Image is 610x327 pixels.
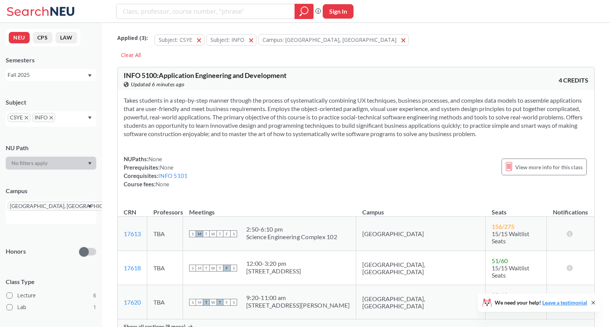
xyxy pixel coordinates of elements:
span: W [210,299,217,306]
div: 9:20 - 11:00 am [246,294,350,302]
span: Class Type [6,278,96,286]
span: 15/15 Waitlist Seats [492,230,529,244]
button: Campus: [GEOGRAPHIC_DATA], [GEOGRAPHIC_DATA] [258,34,409,46]
button: NEU [9,32,30,43]
div: [STREET_ADDRESS][PERSON_NAME] [246,302,350,309]
span: M [196,299,203,306]
span: 1 [93,303,96,311]
div: [STREET_ADDRESS] [246,267,301,275]
span: Subject: INFO [210,36,244,43]
a: INFO 5101 [158,172,188,179]
svg: Dropdown arrow [88,74,92,77]
span: 6 [93,291,96,300]
div: 2:50 - 6:10 pm [246,225,337,233]
button: Subject: CSYE [154,34,204,46]
th: Professors [147,200,183,217]
td: [GEOGRAPHIC_DATA], [GEOGRAPHIC_DATA] [356,251,486,285]
div: Clear All [117,49,145,61]
div: CSYEX to remove pillINFOX to remove pillDropdown arrow [6,111,96,127]
svg: X to remove pill [25,116,28,119]
span: W [210,265,217,271]
span: INFO 5100 : Application Engineering and Development [124,71,287,79]
span: Applied ( 3 ): [117,34,148,42]
div: NUPaths: Prerequisites: Corequisites: Course fees: [124,155,188,188]
svg: X to remove pill [49,116,53,119]
div: Campus [6,187,96,195]
div: 12:00 - 3:20 pm [246,260,301,267]
span: View more info for this class [515,162,583,172]
th: Campus [356,200,486,217]
button: LAW [56,32,77,43]
button: Sign In [323,4,354,19]
div: Science Engineering Complex 102 [246,233,337,241]
span: T [217,299,223,306]
td: TBA [147,217,183,251]
span: T [203,265,210,271]
span: F [223,299,230,306]
a: Leave a testimonial [542,299,587,306]
span: None [156,181,169,187]
span: Subject: CSYE [159,36,192,43]
label: Lecture [6,290,96,300]
a: 17618 [124,264,141,271]
div: Semesters [6,56,96,64]
span: S [189,230,196,237]
span: 35 / 60 [492,291,508,298]
span: None [160,164,174,171]
span: 4 CREDITS [559,76,588,84]
span: [GEOGRAPHIC_DATA], [GEOGRAPHIC_DATA]X to remove pill [8,202,129,211]
span: None [148,156,162,162]
span: S [230,265,237,271]
th: Notifications [547,200,594,217]
span: 15/15 Waitlist Seats [492,264,529,279]
a: 17620 [124,298,141,306]
div: Dropdown arrow [6,157,96,170]
span: Campus: [GEOGRAPHIC_DATA], [GEOGRAPHIC_DATA] [263,36,397,43]
input: Class, professor, course number, "phrase" [122,5,289,18]
span: 51 / 60 [492,257,508,264]
a: 17613 [124,230,141,237]
span: T [203,299,210,306]
svg: Dropdown arrow [88,162,92,165]
div: Fall 2025Dropdown arrow [6,69,96,81]
span: S [230,299,237,306]
td: [GEOGRAPHIC_DATA], [GEOGRAPHIC_DATA] [356,285,486,319]
span: M [196,265,203,271]
span: F [223,265,230,271]
td: TBA [147,251,183,285]
span: T [217,230,223,237]
span: F [223,230,230,237]
span: M [196,230,203,237]
span: S [189,265,196,271]
span: T [203,230,210,237]
button: Subject: INFO [206,34,256,46]
label: Lab [6,302,96,312]
div: CRN [124,208,136,216]
span: CSYEX to remove pill [8,113,30,122]
p: Honors [6,247,26,256]
span: S [189,299,196,306]
svg: Dropdown arrow [88,205,92,208]
svg: magnifying glass [299,6,309,17]
span: INFOX to remove pill [32,113,55,122]
span: S [230,230,237,237]
section: Takes students in a step-by-step manner through the process of systematically combining UX techni... [124,96,588,138]
button: CPS [33,32,53,43]
th: Meetings [183,200,356,217]
td: TBA [147,285,183,319]
svg: Dropdown arrow [88,116,92,119]
span: T [217,265,223,271]
div: Fall 2025 [8,71,87,79]
span: W [210,230,217,237]
div: NU Path [6,144,96,152]
span: Updated 6 minutes ago [131,80,185,89]
span: 156 / 275 [492,223,514,230]
div: Subject [6,98,96,106]
th: Seats [486,200,547,217]
div: magnifying glass [295,4,314,19]
td: [GEOGRAPHIC_DATA] [356,217,486,251]
div: [GEOGRAPHIC_DATA], [GEOGRAPHIC_DATA]X to remove pillDropdown arrow [6,200,96,224]
span: We need your help! [495,300,587,305]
